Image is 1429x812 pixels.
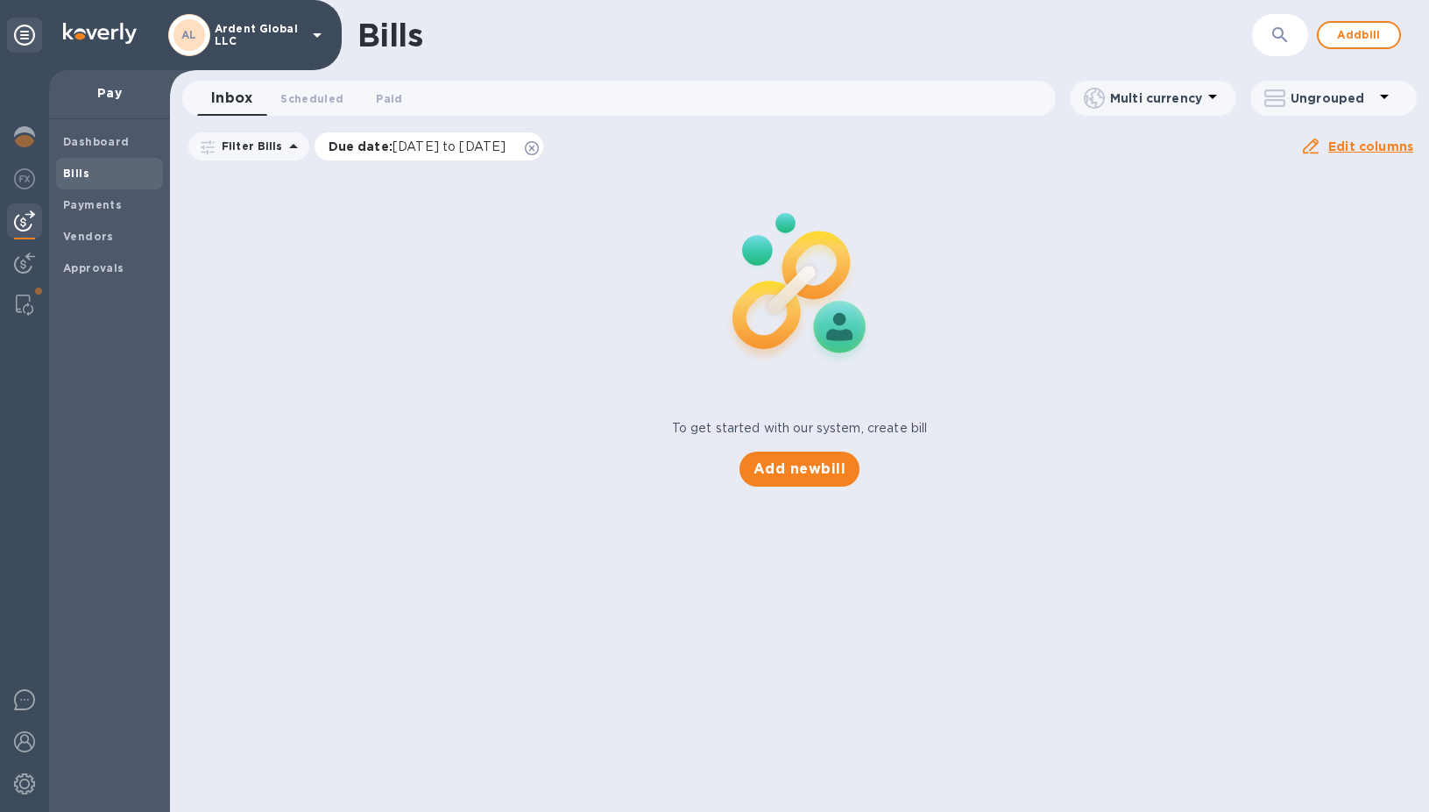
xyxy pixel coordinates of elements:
[1291,89,1374,107] p: Ungrouped
[739,452,860,487] button: Add newbill
[1333,25,1385,46] span: Add bill
[1110,89,1202,107] p: Multi currency
[1317,21,1401,49] button: Addbill
[63,84,156,102] p: Pay
[329,138,515,155] p: Due date :
[181,28,197,41] b: AL
[63,167,89,180] b: Bills
[63,198,122,211] b: Payments
[280,89,343,108] span: Scheduled
[672,419,928,438] p: To get started with our system, create bill
[14,168,35,189] img: Foreign exchange
[63,230,114,243] b: Vendors
[753,459,845,480] span: Add new bill
[357,17,422,53] h1: Bills
[211,86,252,110] span: Inbox
[376,89,402,108] span: Paid
[63,261,124,274] b: Approvals
[215,139,283,153] p: Filter Bills
[63,135,130,148] b: Dashboard
[393,139,506,153] span: [DATE] to [DATE]
[215,23,302,47] p: Ardent Global LLC
[63,23,137,44] img: Logo
[1328,139,1413,153] u: Edit columns
[315,132,544,160] div: Due date:[DATE] to [DATE]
